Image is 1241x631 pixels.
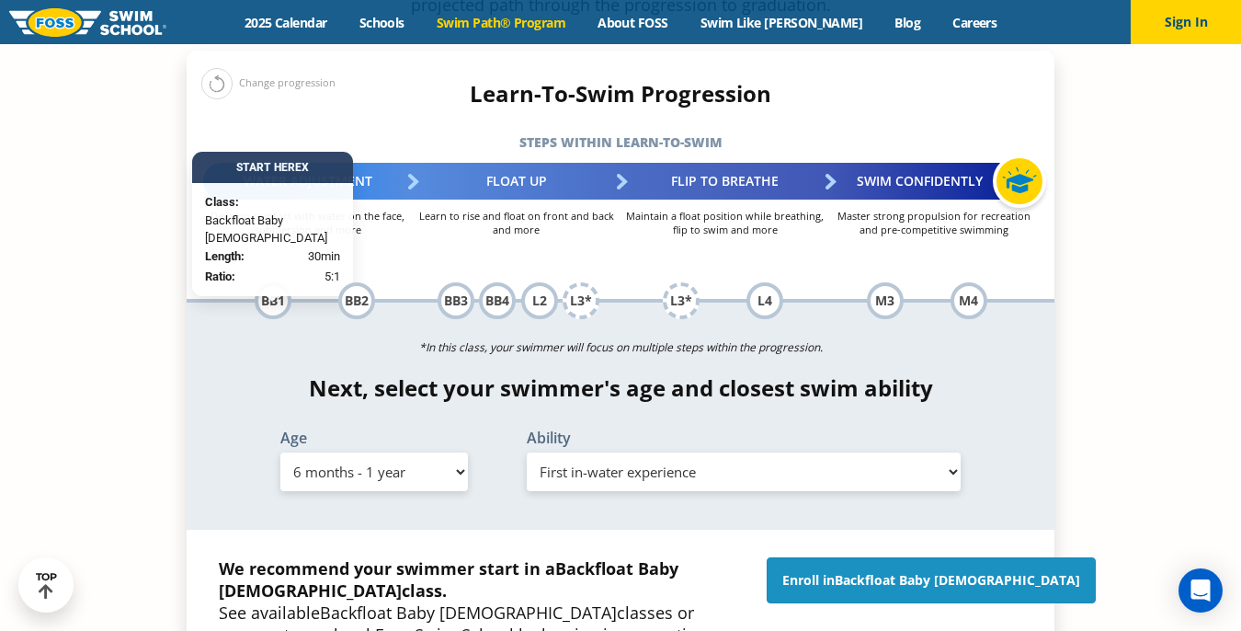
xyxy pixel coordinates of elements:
[205,249,245,263] strong: Length:
[1178,568,1223,613] div: Open Intercom Messenger
[187,130,1054,155] h5: Steps within Learn-to-Swim
[420,14,581,31] a: Swim Path® Program
[324,269,340,287] span: 5:1
[219,557,678,602] strong: We recommend your swimmer start in a class.
[582,14,685,31] a: About FOSS
[684,14,879,31] a: Swim Like [PERSON_NAME]
[187,81,1054,107] h4: Learn-To-Swim Progression
[438,282,474,319] div: BB3
[187,335,1054,361] p: *In this class, your swimmer will focus on multiple steps within the progression.
[205,270,235,284] strong: Ratio:
[479,282,516,319] div: BB4
[280,430,468,445] label: Age
[9,8,166,37] img: FOSS Swim School Logo
[835,571,1080,589] span: Backfloat Baby [DEMOGRAPHIC_DATA]
[951,282,987,319] div: M4
[829,209,1038,236] p: Master strong propulsion for recreation and pre-competitive swimming
[219,557,678,602] span: Backfloat Baby [DEMOGRAPHIC_DATA]
[205,212,340,247] span: Backfloat Baby [DEMOGRAPHIC_DATA]
[320,602,617,624] span: Backfloat Baby [DEMOGRAPHIC_DATA]
[527,430,961,445] label: Ability
[412,163,620,200] div: Float Up
[187,375,1054,401] h4: Next, select your swimmer's age and closest swim ability
[36,571,57,600] div: TOP
[205,196,239,210] strong: Class:
[879,14,937,31] a: Blog
[867,282,904,319] div: M3
[412,209,620,236] p: Learn to rise and float on front and back and more
[308,247,340,266] span: 30min
[192,153,353,184] div: Start Here
[338,282,375,319] div: BB2
[228,14,343,31] a: 2025 Calendar
[620,209,829,236] p: Maintain a float position while breathing, flip to swim and more
[302,162,309,175] span: X
[767,557,1096,603] a: Enroll inBackfloat Baby [DEMOGRAPHIC_DATA]
[201,67,336,99] div: Change progression
[937,14,1013,31] a: Careers
[521,282,558,319] div: L2
[829,163,1038,200] div: Swim Confidently
[343,14,420,31] a: Schools
[746,282,783,319] div: L4
[620,163,829,200] div: Flip to Breathe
